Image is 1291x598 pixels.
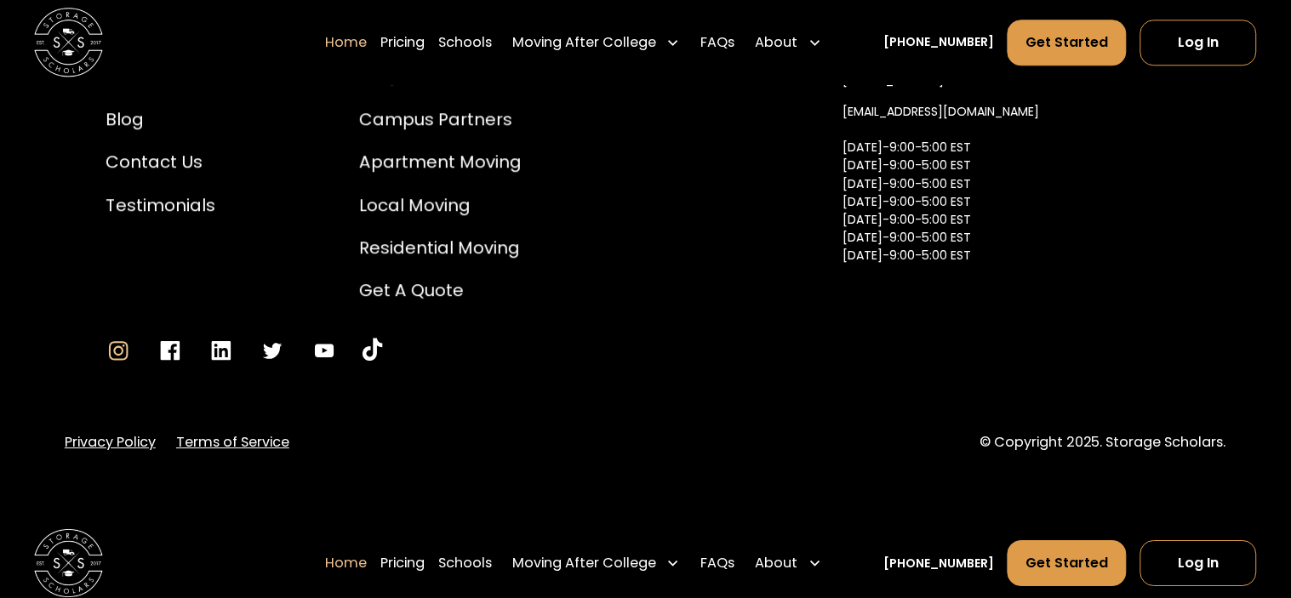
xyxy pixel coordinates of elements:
[34,529,103,598] img: Storage Scholars main logo
[106,106,215,132] a: Blog
[701,539,735,587] a: FAQs
[157,338,183,363] a: Go to Facebook
[325,539,367,587] a: Home
[512,32,656,53] div: Moving After College
[756,553,798,573] div: About
[506,19,687,66] div: Moving After College
[359,235,522,260] a: Residential Moving
[438,539,492,587] a: Schools
[1008,540,1126,586] a: Get Started
[260,338,285,363] a: Go to Twitter
[359,277,522,303] a: Get a Quote
[106,192,215,218] a: Testimonials
[980,432,1226,453] div: © Copyright 2025. Storage Scholars.
[438,19,492,66] a: Schools
[325,19,367,66] a: Home
[883,34,994,52] a: [PHONE_NUMBER]
[176,432,289,453] a: Terms of Service
[843,96,1039,308] a: [EMAIL_ADDRESS][DOMAIN_NAME][DATE]-9:00-5:00 EST[DATE]-9:00-5:00 EST[DATE]-9:00-5:00 EST[DATE]-9:...
[1008,20,1126,65] a: Get Started
[380,19,425,66] a: Pricing
[34,529,103,598] a: home
[749,19,829,66] div: About
[883,555,994,572] a: [PHONE_NUMBER]
[506,539,687,587] div: Moving After College
[209,338,234,363] a: Go to LinkedIn
[359,106,522,132] a: Campus Partners
[311,338,337,363] a: Go to YouTube
[380,539,425,587] a: Pricing
[512,553,656,573] div: Moving After College
[34,9,103,77] img: Storage Scholars main logo
[34,9,103,77] a: home
[359,192,522,218] a: Local Moving
[106,149,215,174] a: Contact Us
[756,32,798,53] div: About
[1140,20,1257,65] a: Log In
[65,432,156,453] a: Privacy Policy
[1140,540,1257,586] a: Log In
[363,338,383,363] a: Go to YouTube
[749,539,829,587] div: About
[106,338,131,363] a: Go to Instagram
[701,19,735,66] a: FAQs
[359,149,522,174] a: Apartment Moving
